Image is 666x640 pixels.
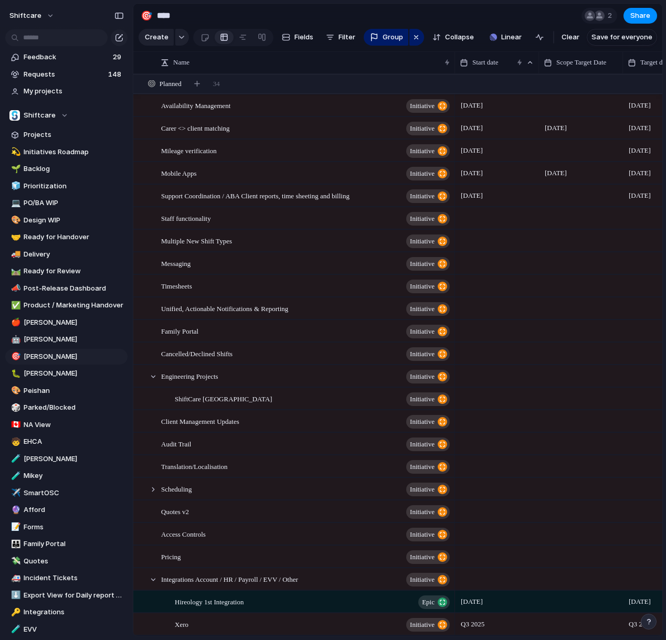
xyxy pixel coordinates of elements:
[410,392,435,407] span: initiative
[458,167,485,179] span: [DATE]
[161,212,211,224] span: Staff functionality
[410,617,435,632] span: initiative
[5,604,128,620] div: 🔑Integrations
[9,368,20,379] button: 🐛
[161,573,298,585] span: Integrations Account / HR / Payroll / EVV / Other
[11,214,18,226] div: 🎨
[458,144,485,157] span: [DATE]
[562,32,579,42] span: Clear
[161,189,350,201] span: Support Coordination / ABA Client reports, time sheeting and billing
[161,122,230,134] span: Carer <> client matching
[410,347,435,361] span: initiative
[5,161,128,177] a: 🌱Backlog
[5,519,128,535] a: 📝Forms
[161,415,239,427] span: Client Management Updates
[11,504,18,516] div: 🔮
[5,229,128,245] div: 🤝Ready for Handover
[9,232,20,242] button: 🤝
[9,471,20,481] button: 🧪
[11,453,18,465] div: 🧪
[173,57,189,68] span: Name
[418,595,450,609] button: Epic
[11,180,18,192] div: 🧊
[5,622,128,637] div: 🧪EVV
[410,369,435,384] span: initiative
[5,195,128,211] a: 💻PO/BA WIP
[422,595,435,610] span: Epic
[410,211,435,226] span: initiative
[5,212,128,228] a: 🎨Design WIP
[9,607,20,617] button: 🔑
[501,32,522,42] span: Linear
[161,325,198,337] span: Family Portal
[406,438,450,451] button: initiative
[623,8,657,24] button: Share
[406,144,450,158] button: initiative
[24,488,124,498] span: SmartOSC
[11,436,18,448] div: 🧒
[406,167,450,180] button: initiative
[5,434,128,450] div: 🧒EHCA
[5,144,128,160] a: 💫Initiatives Roadmap
[24,420,124,430] span: NA View
[5,281,128,296] div: 📣Post-Release Dashboard
[175,618,188,630] span: Xero
[11,470,18,482] div: 🧪
[410,437,435,452] span: initiative
[410,527,435,542] span: initiative
[428,29,478,46] button: Collapse
[410,414,435,429] span: initiative
[161,528,206,540] span: Access Controls
[9,10,41,21] span: shiftcare
[406,460,450,474] button: initiative
[406,550,450,564] button: initiative
[24,351,124,362] span: [PERSON_NAME]
[24,454,124,464] span: [PERSON_NAME]
[458,189,485,202] span: [DATE]
[11,368,18,380] div: 🐛
[161,144,217,156] span: Mileage verification
[5,536,128,552] div: 👪Family Portal
[458,99,485,112] span: [DATE]
[5,400,128,415] div: 🎲Parked/Blocked
[9,164,20,174] button: 🌱
[11,265,18,278] div: 🛤️
[485,29,526,45] button: Linear
[11,334,18,346] div: 🤖
[24,556,124,567] span: Quotes
[5,570,128,586] a: 🚑Incident Tickets
[5,588,128,603] a: ⬇️Export View for Daily report [DATE]
[9,283,20,294] button: 📣
[175,392,272,404] span: ShiftCare [GEOGRAPHIC_DATA]
[294,32,313,42] span: Fields
[24,522,124,532] span: Forms
[11,572,18,584] div: 🚑
[24,52,110,62] span: Feedback
[406,212,450,226] button: initiative
[9,249,20,260] button: 🚚
[626,595,653,608] span: [DATE]
[5,366,128,381] a: 🐛[PERSON_NAME]
[145,32,168,42] span: Create
[626,189,653,202] span: [DATE]
[5,178,128,194] div: 🧊Prioritization
[410,302,435,316] span: initiative
[5,451,128,467] a: 🧪[PERSON_NAME]
[139,29,174,46] button: Create
[5,553,128,569] a: 💸Quotes
[5,83,128,99] a: My projects
[472,57,498,68] span: Start date
[406,370,450,383] button: initiative
[11,385,18,397] div: 🎨
[9,539,20,549] button: 👪
[5,349,128,365] a: 🎯[PERSON_NAME]
[11,350,18,362] div: 🎯
[24,436,124,447] span: EHCA
[24,471,124,481] span: Mikey
[5,247,128,262] div: 🚚Delivery
[406,528,450,541] button: initiative
[5,417,128,433] div: 🇨🇦NA View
